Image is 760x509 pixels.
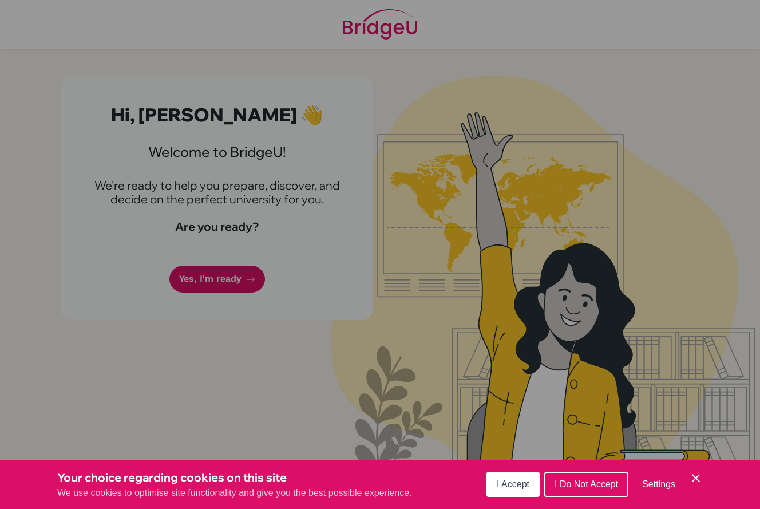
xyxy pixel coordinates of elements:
[555,479,618,489] span: I Do Not Accept
[486,472,540,497] button: I Accept
[633,473,684,496] button: Settings
[57,469,412,486] h3: Your choice regarding cookies on this site
[497,479,529,489] span: I Accept
[689,471,703,485] button: Save and close
[544,472,628,497] button: I Do Not Accept
[642,479,675,489] span: Settings
[57,486,412,500] p: We use cookies to optimise site functionality and give you the best possible experience.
